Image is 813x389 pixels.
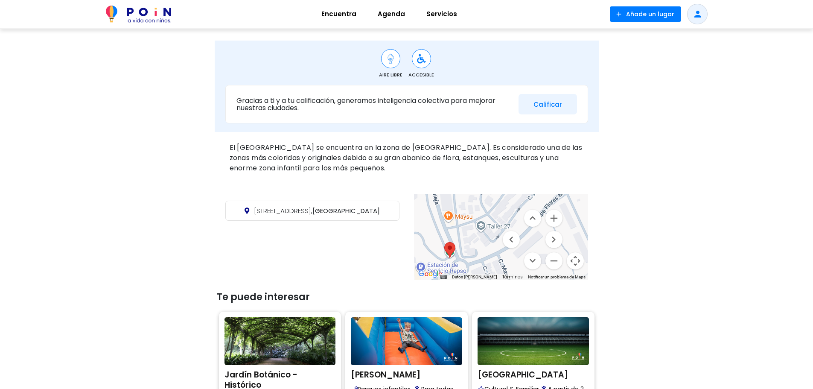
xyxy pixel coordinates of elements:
[416,53,427,64] img: Accesible
[408,71,434,79] span: Accesible
[379,71,402,79] span: Aire Libre
[423,7,461,21] span: Servicios
[524,252,541,269] button: Mover abajo
[416,269,444,280] a: Abre esta zona en Google Maps (se abre en una nueva ventana)
[318,7,360,21] span: Encuentra
[106,6,171,23] img: POiN
[478,317,589,365] img: Estadio La Rosaleda
[254,206,380,215] span: [GEOGRAPHIC_DATA]
[478,367,589,380] h2: [GEOGRAPHIC_DATA]
[502,274,523,280] a: Términos (se abre en una nueva pestaña)
[519,94,577,115] button: Calificar
[230,143,584,173] p: El [GEOGRAPHIC_DATA] se encuentra en la zona de [GEOGRAPHIC_DATA]. Es considerado una de las zona...
[416,269,444,280] img: Google
[351,317,462,365] img: Jardilandia
[524,210,541,227] button: Mover arriba
[351,367,462,380] h2: [PERSON_NAME]
[567,252,584,269] button: Controles de visualización del mapa
[503,231,520,248] button: Mover a la izquierda
[440,274,446,280] button: Combinaciones de teclas
[254,206,312,215] span: [STREET_ADDRESS],
[236,97,512,112] p: Gracias a ti y a tu calificación, generamos inteligencia colectiva para mejorar nuestras ciudades.
[311,4,367,24] a: Encuentra
[452,274,497,280] button: Datos del mapa
[545,231,562,248] button: Mover a la derecha
[224,317,336,365] img: Jardín Botánico - Histórico La Concepción
[545,210,562,227] button: Ampliar
[416,4,468,24] a: Servicios
[374,7,409,21] span: Agenda
[545,252,562,269] button: Reducir
[385,53,396,64] img: Aire Libre
[528,275,586,279] a: Notificar un problema de Maps
[610,6,681,22] button: Añade un lugar
[217,292,597,303] h3: Te puede interesar
[367,4,416,24] a: Agenda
